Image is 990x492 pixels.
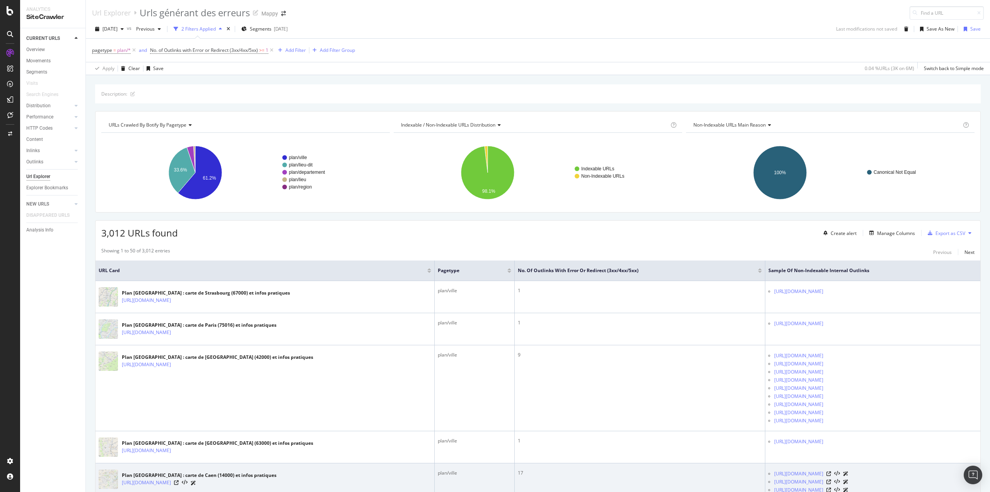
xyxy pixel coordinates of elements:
[281,11,286,16] div: arrow-right-arrow-left
[26,184,80,192] a: Explorer Bookmarks
[26,147,72,155] a: Inlinks
[289,184,312,190] text: plan/region
[438,437,511,444] div: plan/ville
[438,267,496,274] span: pagetype
[438,351,511,358] div: plan/ville
[275,46,306,55] button: Add Filter
[836,26,897,32] div: Last modifications not saved
[99,267,425,274] span: URL Card
[581,173,624,179] text: Non-Indexable URLs
[139,47,147,53] div: and
[774,401,823,408] a: [URL][DOMAIN_NAME]
[101,226,178,239] span: 3,012 URLs found
[26,211,70,219] div: DISAPPEARED URLS
[26,211,77,219] a: DISAPPEARED URLS
[399,119,669,131] h4: Indexable / Non-Indexable URLs Distribution
[99,470,118,489] img: main image
[26,226,53,234] div: Analysis Info
[26,226,80,234] a: Analysis Info
[109,122,186,128] span: URLs Crawled By Botify By pagetype
[834,471,840,477] button: View HTML Source
[774,170,786,175] text: 100%
[964,247,975,257] button: Next
[518,287,761,294] div: 1
[820,227,857,239] button: Create alert
[774,368,823,376] a: [URL][DOMAIN_NAME]
[26,158,72,166] a: Outlinks
[118,62,140,75] button: Clear
[26,79,38,87] div: Visits
[866,228,915,238] button: Manage Columns
[26,173,80,181] a: Url Explorer
[774,417,823,425] a: [URL][DOMAIN_NAME]
[122,297,171,304] a: [URL][DOMAIN_NAME]
[101,139,388,206] div: A chart.
[774,376,823,384] a: [URL][DOMAIN_NAME]
[26,135,43,144] div: Content
[26,135,80,144] a: Content
[438,287,511,294] div: plan/ville
[933,247,952,257] button: Previous
[774,384,823,392] a: [URL][DOMAIN_NAME]
[438,319,511,326] div: plan/ville
[238,23,291,35] button: Segments[DATE]
[122,329,171,336] a: [URL][DOMAIN_NAME]
[102,65,114,72] div: Apply
[101,247,170,257] div: Showing 1 to 50 of 3,012 entries
[26,113,53,121] div: Performance
[26,91,66,99] a: Search Engines
[133,26,155,32] span: Previous
[250,26,271,32] span: Segments
[26,57,80,65] a: Movements
[774,478,823,486] a: [URL][DOMAIN_NAME]
[122,472,277,479] div: Plan [GEOGRAPHIC_DATA] : carte de Caen (14000) et infos pratiques
[581,166,614,171] text: Indexable URLs
[101,91,127,97] div: Description:
[518,319,761,326] div: 1
[26,124,53,132] div: HTTP Codes
[26,200,49,208] div: NEW URLS
[518,351,761,358] div: 9
[865,65,914,72] div: 0.04 % URLs ( 3K on 6M )
[259,47,265,53] span: >=
[174,480,179,485] a: Visit Online Page
[92,9,131,17] div: Url Explorer
[768,267,966,274] span: Sample of Non-Indexable Internal Outlinks
[693,122,766,128] span: Non-Indexable URLs Main Reason
[181,26,216,32] div: 2 Filters Applied
[174,167,187,173] text: 33.6%
[26,6,79,13] div: Analytics
[26,68,47,76] div: Segments
[692,119,961,131] h4: Non-Indexable URLs Main Reason
[970,26,981,32] div: Save
[274,26,288,32] div: [DATE]
[139,46,147,54] button: and
[191,479,196,487] a: AI Url Details
[140,6,250,19] div: Urls générant des erreurs
[153,65,164,72] div: Save
[917,23,954,35] button: Save As New
[935,230,965,237] div: Export as CSV
[133,23,164,35] button: Previous
[686,139,973,206] svg: A chart.
[122,479,171,487] a: [URL][DOMAIN_NAME]
[964,249,975,255] div: Next
[774,352,823,360] a: [URL][DOMAIN_NAME]
[182,480,188,485] button: View HTML Source
[961,23,981,35] button: Save
[26,102,72,110] a: Distribution
[921,62,984,75] button: Switch back to Simple mode
[117,45,131,56] span: plan/*
[289,155,307,160] text: plan/ville
[92,47,112,53] span: pagetype
[774,288,823,295] a: [URL][DOMAIN_NAME]
[774,409,823,417] a: [URL][DOMAIN_NAME]
[874,170,916,175] text: Canonical Not Equal
[933,249,952,255] div: Previous
[394,139,680,206] svg: A chart.
[26,13,79,22] div: SiteCrawler
[143,62,164,75] button: Save
[122,322,277,329] div: Plan [GEOGRAPHIC_DATA] : carte de Paris (75016) et infos pratiques
[438,470,511,477] div: plan/ville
